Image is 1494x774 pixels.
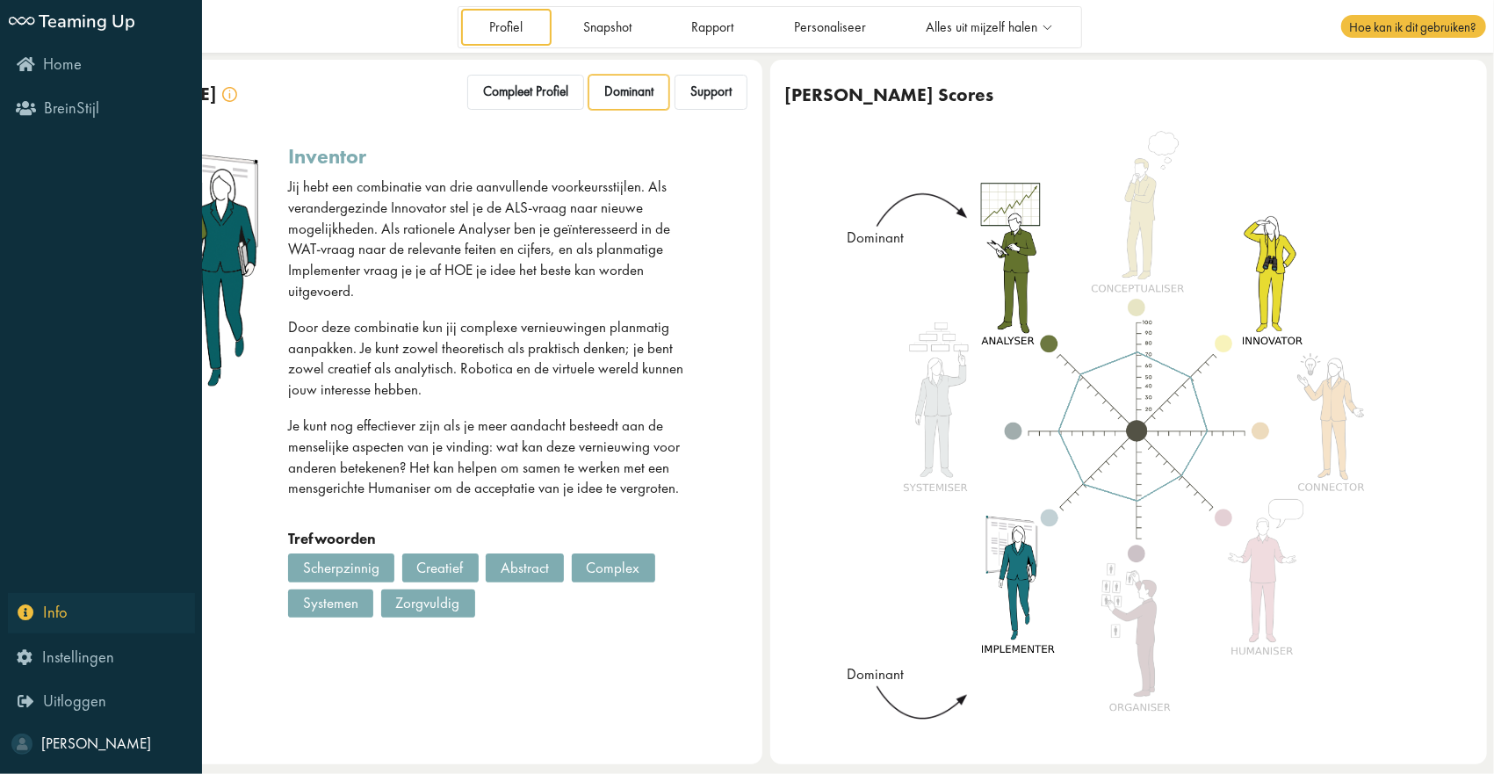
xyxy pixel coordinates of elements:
img: info.svg [222,87,237,102]
span: BreinStijl [44,98,99,119]
span: Instellingen [42,647,114,668]
span: Hoe kan ik dit gebruiken? [1341,15,1485,38]
span: Home [43,54,82,75]
a: Instellingen [8,637,195,677]
p: Je kunt nog effectiever zijn als je meer aandacht besteedt aan de menselijke aspecten van je vind... [288,416,703,499]
span: Dominant [604,83,653,100]
a: Snapshot [554,9,660,45]
div: inventor [288,144,366,169]
span: Compleet Profiel [483,83,568,100]
span: Info [43,602,68,623]
span: Alles uit mijzelf halen [926,20,1037,35]
a: Personaliseer [765,9,894,45]
div: Systemen [288,590,373,618]
a: BreinStijl [8,89,195,129]
div: Dominant [835,664,915,685]
span: Support [690,83,732,100]
span: Teaming Up [39,8,135,32]
a: Home [8,45,195,85]
div: Scherpzinnig [288,553,394,582]
img: inventor [884,129,1391,732]
span: Uitloggen [43,691,106,712]
p: Jij hebt een combinatie van drie aanvullende voorkeursstijlen. Als verandergezinde Innovator stel... [288,177,703,302]
div: Creatief [402,553,479,582]
a: Alles uit mijzelf halen [898,9,1079,45]
span: [PERSON_NAME] [41,734,151,753]
div: [PERSON_NAME] Scores [785,83,994,106]
div: Abstract [486,553,564,582]
p: Door deze combinatie kun jij complexe vernieuwingen planmatig aanpakken. Je kunt zowel theoretisc... [288,317,703,401]
strong: Trefwoorden [288,529,376,548]
a: Profiel [461,9,552,45]
a: Uitloggen [8,682,195,722]
div: Dominant [835,228,915,249]
a: Rapport [663,9,762,45]
a: Info [8,593,195,633]
div: Zorgvuldig [381,590,475,618]
div: Complex [572,553,655,582]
